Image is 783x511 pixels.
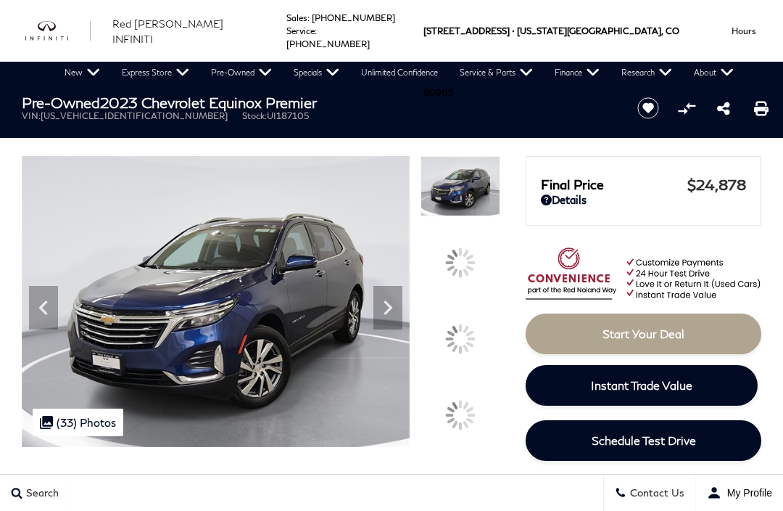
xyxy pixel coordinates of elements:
[696,475,783,511] button: user-profile-menu
[242,110,267,121] span: Stock:
[592,433,696,447] span: Schedule Test Drive
[717,99,730,117] a: Share this Pre-Owned 2023 Chevrolet Equinox Premier
[602,327,684,340] span: Start Your Deal
[676,97,697,119] button: Compare vehicle
[541,176,687,192] span: Final Price
[283,62,350,83] a: Specials
[449,62,544,83] a: Service & Parts
[423,62,453,123] span: 80905
[25,21,91,41] img: INFINITI
[420,156,500,216] img: Used 2023 Blue Glow Metallic Chevrolet Premier image 1
[632,97,664,120] button: Save vehicle
[312,12,395,23] a: [PHONE_NUMBER]
[754,99,768,117] a: Print this Pre-Owned 2023 Chevrolet Equinox Premier
[307,12,310,23] span: :
[112,16,265,46] a: Red [PERSON_NAME] INFINITI
[22,94,100,111] strong: Pre-Owned
[541,193,746,206] a: Details
[200,62,283,83] a: Pre-Owned
[544,62,610,83] a: Finance
[315,25,317,36] span: :
[54,62,745,83] nav: Main Navigation
[423,25,679,98] a: [STREET_ADDRESS] • [US_STATE][GEOGRAPHIC_DATA], CO 80905
[526,365,758,406] a: Instant Trade Value
[526,314,761,354] a: Start Your Deal
[54,62,111,83] a: New
[33,409,123,436] div: (33) Photos
[286,12,307,23] span: Sales
[22,487,59,499] span: Search
[610,62,683,83] a: Research
[721,487,772,499] span: My Profile
[526,420,761,461] a: Schedule Test Drive
[111,62,200,83] a: Express Store
[112,17,223,45] span: Red [PERSON_NAME] INFINITI
[683,62,745,83] a: About
[687,176,746,193] span: $24,878
[41,110,228,121] span: [US_VEHICLE_IDENTIFICATION_NUMBER]
[286,25,315,36] span: Service
[350,62,449,83] a: Unlimited Confidence
[541,176,746,193] a: Final Price $24,878
[22,110,41,121] span: VIN:
[267,110,309,121] span: UI187105
[22,156,410,447] img: Used 2023 Blue Glow Metallic Chevrolet Premier image 1
[591,378,692,392] span: Instant Trade Value
[25,21,91,41] a: infiniti
[22,94,616,110] h1: 2023 Chevrolet Equinox Premier
[626,487,684,499] span: Contact Us
[286,38,370,49] a: [PHONE_NUMBER]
